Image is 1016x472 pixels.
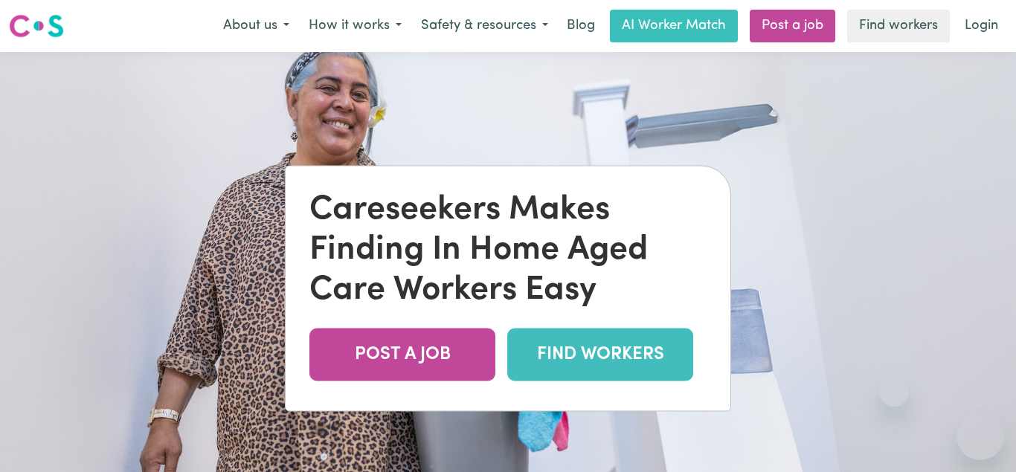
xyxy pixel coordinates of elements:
[9,9,64,43] a: Careseekers logo
[750,10,835,42] a: Post a job
[847,10,950,42] a: Find workers
[507,328,693,381] a: FIND WORKERS
[309,328,495,381] a: POST A JOB
[610,10,738,42] a: AI Worker Match
[879,377,909,407] iframe: Close message
[558,10,604,42] a: Blog
[9,13,64,39] img: Careseekers logo
[213,10,299,42] button: About us
[411,10,558,42] button: Safety & resources
[309,190,707,310] div: Careseekers Makes Finding In Home Aged Care Workers Easy
[956,413,1004,460] iframe: Button to launch messaging window
[956,10,1007,42] a: Login
[299,10,411,42] button: How it works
